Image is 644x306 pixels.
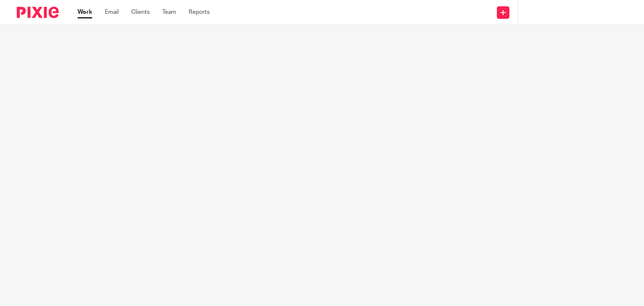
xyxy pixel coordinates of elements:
a: Team [162,8,176,16]
a: Reports [189,8,210,16]
a: Email [105,8,119,16]
a: Work [78,8,92,16]
a: Clients [131,8,150,16]
img: Pixie [17,7,59,18]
